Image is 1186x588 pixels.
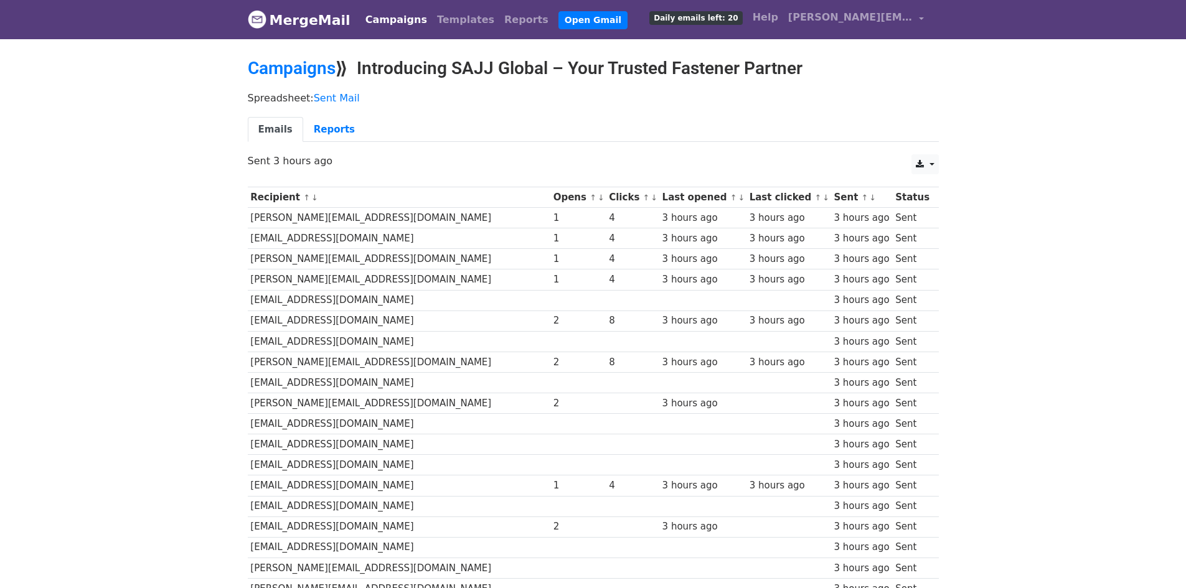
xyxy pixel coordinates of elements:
div: 1 [553,252,603,266]
td: [PERSON_NAME][EMAIL_ADDRESS][DOMAIN_NAME] [248,208,550,228]
div: 3 hours ago [834,376,889,390]
div: 2 [553,314,603,328]
a: Help [748,5,783,30]
div: 3 hours ago [834,417,889,431]
div: 1 [553,211,603,225]
div: 8 [609,355,656,370]
div: 3 hours ago [834,458,889,472]
td: Sent [892,455,932,475]
div: 3 hours ago [750,273,828,287]
th: Opens [550,187,606,208]
img: MergeMail logo [248,10,266,29]
div: 3 hours ago [834,252,889,266]
div: 3 hours ago [662,231,743,246]
a: Open Gmail [558,11,628,29]
td: [PERSON_NAME][EMAIL_ADDRESS][DOMAIN_NAME] [248,558,550,578]
div: 3 hours ago [662,273,743,287]
span: Daily emails left: 20 [649,11,742,25]
td: [EMAIL_ADDRESS][DOMAIN_NAME] [248,475,550,496]
td: [PERSON_NAME][EMAIL_ADDRESS][DOMAIN_NAME] [248,249,550,269]
a: ↓ [738,193,745,202]
div: 3 hours ago [834,499,889,513]
td: [EMAIL_ADDRESS][DOMAIN_NAME] [248,455,550,475]
td: Sent [892,249,932,269]
div: 4 [609,231,656,246]
div: 3 hours ago [662,314,743,328]
div: 3 hours ago [662,252,743,266]
td: Sent [892,537,932,558]
a: Daily emails left: 20 [644,5,747,30]
td: [EMAIL_ADDRESS][DOMAIN_NAME] [248,496,550,516]
td: Sent [892,393,932,414]
th: Recipient [248,187,550,208]
div: 3 hours ago [834,478,889,493]
div: 3 hours ago [834,520,889,534]
div: 1 [553,231,603,246]
td: Sent [892,269,932,290]
td: [EMAIL_ADDRESS][DOMAIN_NAME] [248,290,550,310]
a: Campaigns [248,58,336,78]
td: [EMAIL_ADDRESS][DOMAIN_NAME] [248,434,550,455]
div: 3 hours ago [834,437,889,452]
a: Templates [432,7,499,32]
th: Last clicked [746,187,831,208]
td: [EMAIL_ADDRESS][DOMAIN_NAME] [248,228,550,249]
td: Sent [892,310,932,331]
td: [PERSON_NAME][EMAIL_ADDRESS][DOMAIN_NAME] [248,393,550,414]
td: Sent [892,558,932,578]
div: 4 [609,211,656,225]
td: Sent [892,228,932,249]
div: 3 hours ago [834,396,889,411]
div: 3 hours ago [662,355,743,370]
a: ↓ [598,193,605,202]
div: 3 hours ago [834,355,889,370]
td: [EMAIL_ADDRESS][DOMAIN_NAME] [248,537,550,558]
th: Clicks [606,187,659,208]
th: Status [892,187,932,208]
div: 3 hours ago [662,396,743,411]
a: ↑ [590,193,596,202]
a: Campaigns [360,7,432,32]
td: Sent [892,414,932,434]
div: 2 [553,520,603,534]
div: 3 hours ago [750,211,828,225]
a: ↓ [822,193,829,202]
a: Sent Mail [314,92,360,104]
td: Sent [892,475,932,496]
a: Reports [303,117,365,142]
a: ↑ [303,193,310,202]
div: 4 [609,252,656,266]
h2: ⟫ Introducing SAJJ Global – Your Trusted Fastener Partner [248,58,939,79]
div: 3 hours ago [750,314,828,328]
div: 3 hours ago [834,273,889,287]
td: Sent [892,290,932,310]
div: 3 hours ago [834,293,889,307]
div: 3 hours ago [662,478,743,493]
span: [PERSON_NAME][EMAIL_ADDRESS][DOMAIN_NAME] [788,10,913,25]
td: [EMAIL_ADDRESS][DOMAIN_NAME] [248,414,550,434]
td: Sent [892,496,932,516]
div: 3 hours ago [834,314,889,328]
div: 3 hours ago [750,231,828,246]
div: 4 [609,273,656,287]
p: Sent 3 hours ago [248,154,939,167]
div: 4 [609,478,656,493]
a: ↑ [643,193,650,202]
th: Sent [831,187,893,208]
td: Sent [892,352,932,372]
div: 2 [553,355,603,370]
a: ↑ [862,193,868,202]
td: Sent [892,372,932,393]
div: 3 hours ago [750,355,828,370]
a: ↓ [869,193,876,202]
td: [EMAIL_ADDRESS][DOMAIN_NAME] [248,516,550,537]
div: 3 hours ago [834,540,889,554]
div: 3 hours ago [662,211,743,225]
a: MergeMail [248,7,351,33]
a: ↓ [651,193,657,202]
div: 1 [553,273,603,287]
td: Sent [892,516,932,537]
td: Sent [892,331,932,352]
td: [PERSON_NAME][EMAIL_ADDRESS][DOMAIN_NAME] [248,269,550,290]
div: 8 [609,314,656,328]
